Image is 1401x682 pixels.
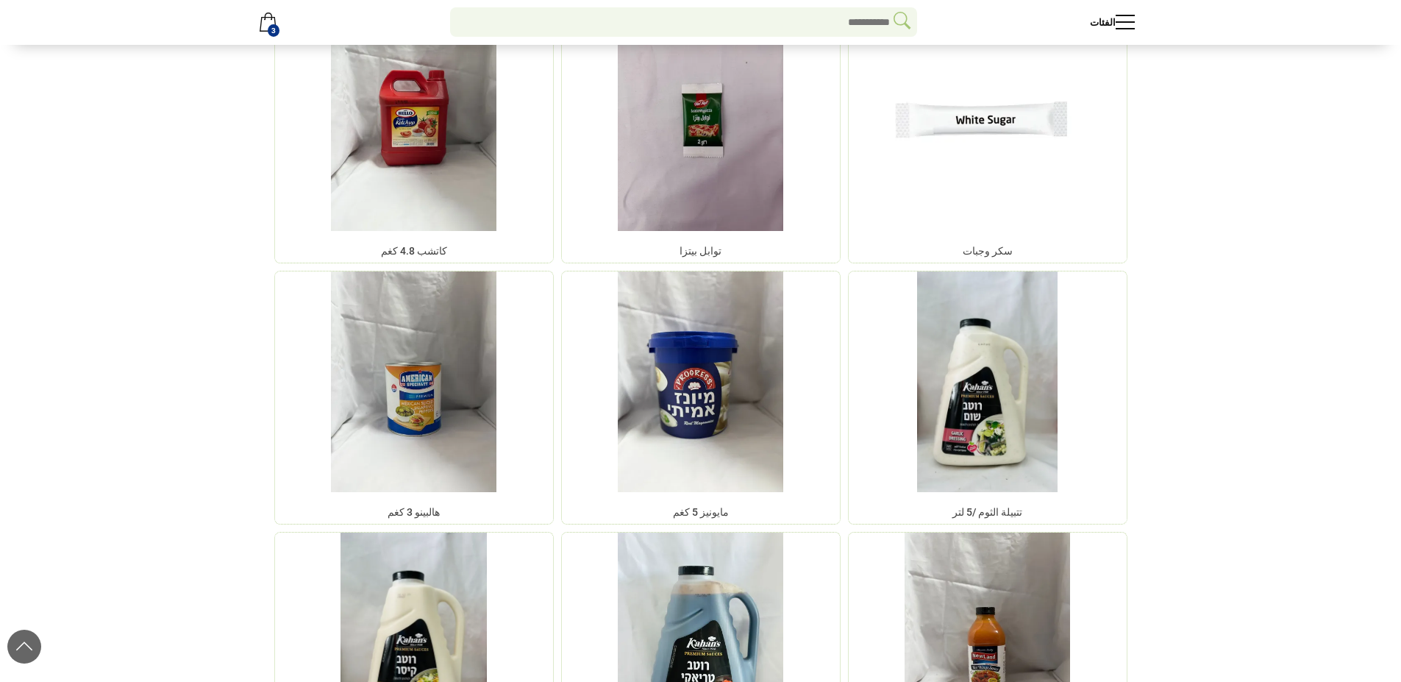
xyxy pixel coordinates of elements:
[673,506,729,519] h3: مايونيز 5 كغم
[673,506,729,518] a: مايونيز 5 كغم
[952,506,1022,519] h3: تتبيلة الثوم /5 لتر
[952,506,1022,518] a: تتبيلة الثوم /5 لتر
[388,506,440,519] h3: هالبينو 3 كغم
[963,245,1013,257] a: سكر وجبات
[388,506,440,518] a: هالبينو 3 كغم
[381,245,447,257] a: كاتشب 4.8 كغم
[680,245,721,257] a: توابل بيتزا
[268,24,279,37] strong: 3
